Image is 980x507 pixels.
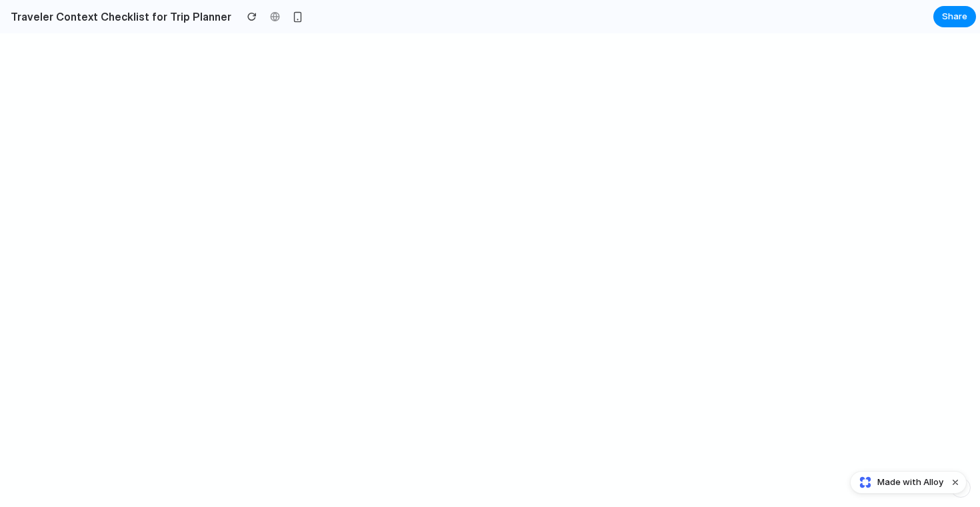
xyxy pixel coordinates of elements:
span: Made with Alloy [877,476,943,489]
a: Made with Alloy [851,476,945,489]
button: Dismiss watermark [947,474,963,490]
h2: Traveler Context Checklist for Trip Planner [5,9,231,25]
button: Share [933,6,976,27]
span: Share [942,10,967,23]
